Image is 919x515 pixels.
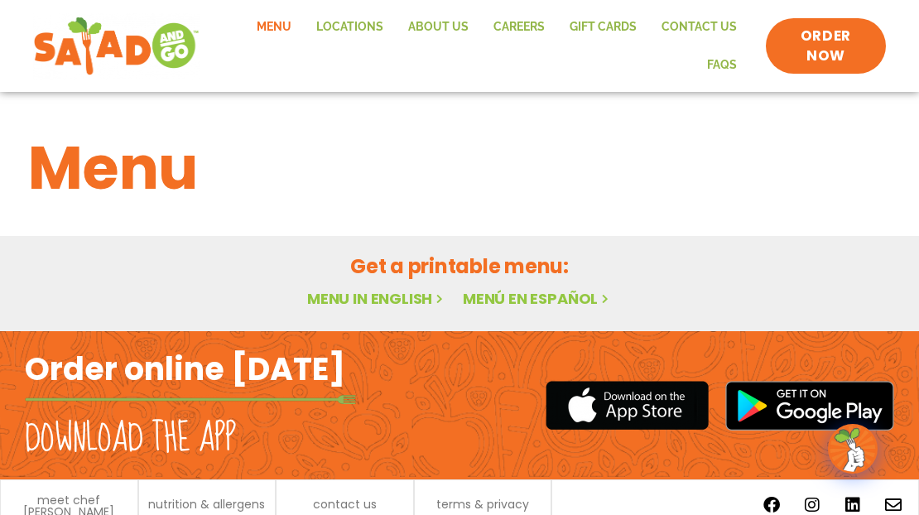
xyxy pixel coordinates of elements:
a: ORDER NOW [766,18,886,75]
img: fork [25,395,356,404]
a: FAQs [695,46,749,84]
a: nutrition & allergens [148,498,265,510]
a: contact us [313,498,377,510]
a: Menu in English [307,288,446,309]
a: Contact Us [649,8,749,46]
a: Careers [481,8,557,46]
img: appstore [546,378,709,432]
h2: Get a printable menu: [28,252,891,281]
nav: Menu [216,8,749,84]
h1: Menu [28,123,891,213]
span: ORDER NOW [782,26,869,66]
a: Menu [244,8,304,46]
a: terms & privacy [436,498,529,510]
a: Locations [304,8,396,46]
a: About Us [396,8,481,46]
img: wpChatIcon [830,426,876,472]
a: Menú en español [463,288,612,309]
img: google_play [725,381,894,431]
h2: Download the app [25,416,236,462]
h2: Order online [DATE] [25,349,345,389]
a: GIFT CARDS [557,8,649,46]
img: new-SAG-logo-768×292 [33,13,200,79]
